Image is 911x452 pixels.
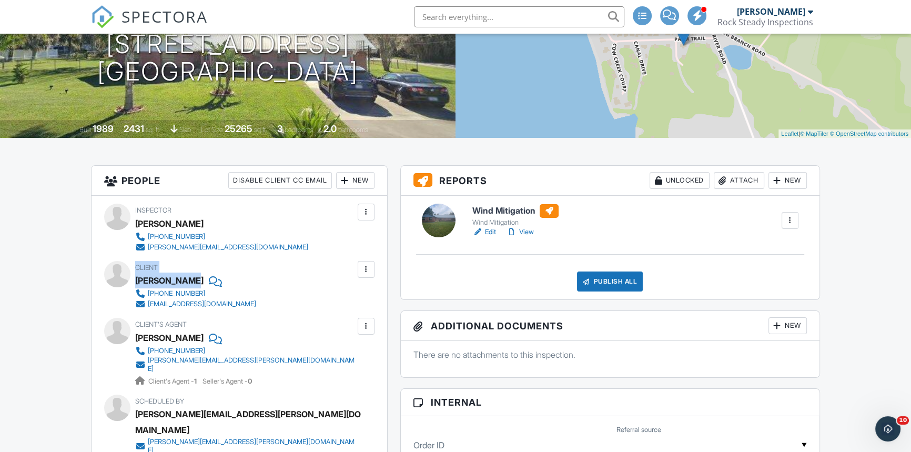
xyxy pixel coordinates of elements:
span: Scheduled By [135,397,184,405]
div: [EMAIL_ADDRESS][DOMAIN_NAME] [148,300,256,308]
a: © OpenStreetMap contributors [830,130,908,137]
h1: [STREET_ADDRESS] [GEOGRAPHIC_DATA] [97,31,358,86]
input: Search everything... [414,6,624,27]
span: SPECTORA [122,5,208,27]
a: View [507,227,534,237]
a: SPECTORA [91,14,208,36]
span: bedrooms [285,126,313,134]
div: | [778,129,911,138]
div: [PHONE_NUMBER] [148,347,205,355]
div: 2.0 [323,123,337,134]
strong: 1 [194,377,197,385]
strong: 0 [248,377,252,385]
div: New [768,172,807,189]
h3: Additional Documents [401,311,819,341]
span: bathrooms [338,126,368,134]
div: Rock Steady Inspections [717,17,813,27]
a: Edit [472,227,496,237]
h3: Internal [401,389,819,416]
div: Disable Client CC Email [228,172,332,189]
span: Client's Agent - [148,377,198,385]
a: [PERSON_NAME][EMAIL_ADDRESS][DOMAIN_NAME] [135,242,308,253]
div: [PHONE_NUMBER] [148,289,205,298]
div: 3 [277,123,283,134]
span: Client [135,264,158,272]
span: sq. ft. [146,126,160,134]
label: Referral source [616,425,661,435]
div: New [768,317,807,334]
a: [PHONE_NUMBER] [135,232,308,242]
div: 1989 [93,123,114,134]
div: [PERSON_NAME] [737,6,805,17]
label: Order ID [413,439,444,451]
div: Unlocked [650,172,710,189]
a: Leaflet [781,130,798,137]
div: Attach [714,172,764,189]
h3: Reports [401,166,819,196]
span: Seller's Agent - [203,377,252,385]
span: Inspector [135,206,171,214]
img: The Best Home Inspection Software - Spectora [91,5,114,28]
div: Publish All [577,272,643,292]
span: Built [79,126,91,134]
h6: Wind Mitigation [472,204,559,218]
span: slab [179,126,191,134]
a: © MapTiler [800,130,828,137]
div: 2431 [124,123,144,134]
span: 10 [897,416,909,425]
div: Wind Mitigation [472,218,559,227]
span: Client's Agent [135,320,187,328]
div: [PERSON_NAME][EMAIL_ADDRESS][DOMAIN_NAME] [148,243,308,252]
span: sq.ft. [254,126,267,134]
div: 25265 [225,123,252,134]
a: [PERSON_NAME][EMAIL_ADDRESS][PERSON_NAME][DOMAIN_NAME] [135,356,355,373]
div: [PERSON_NAME] [135,216,204,232]
p: There are no attachments to this inspection. [413,349,807,360]
div: [PERSON_NAME][EMAIL_ADDRESS][PERSON_NAME][DOMAIN_NAME] [135,406,363,438]
div: [PERSON_NAME] [135,273,204,288]
div: New [336,172,374,189]
span: Lot Size [201,126,223,134]
h3: People [92,166,387,196]
div: [PERSON_NAME] [135,330,204,346]
a: Wind Mitigation Wind Mitigation [472,204,559,227]
a: [PHONE_NUMBER] [135,346,355,356]
a: [PHONE_NUMBER] [135,288,256,299]
div: [PHONE_NUMBER] [148,233,205,241]
a: [EMAIL_ADDRESS][DOMAIN_NAME] [135,299,256,309]
iframe: Intercom live chat [875,416,900,441]
div: [PERSON_NAME][EMAIL_ADDRESS][PERSON_NAME][DOMAIN_NAME] [148,356,355,373]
